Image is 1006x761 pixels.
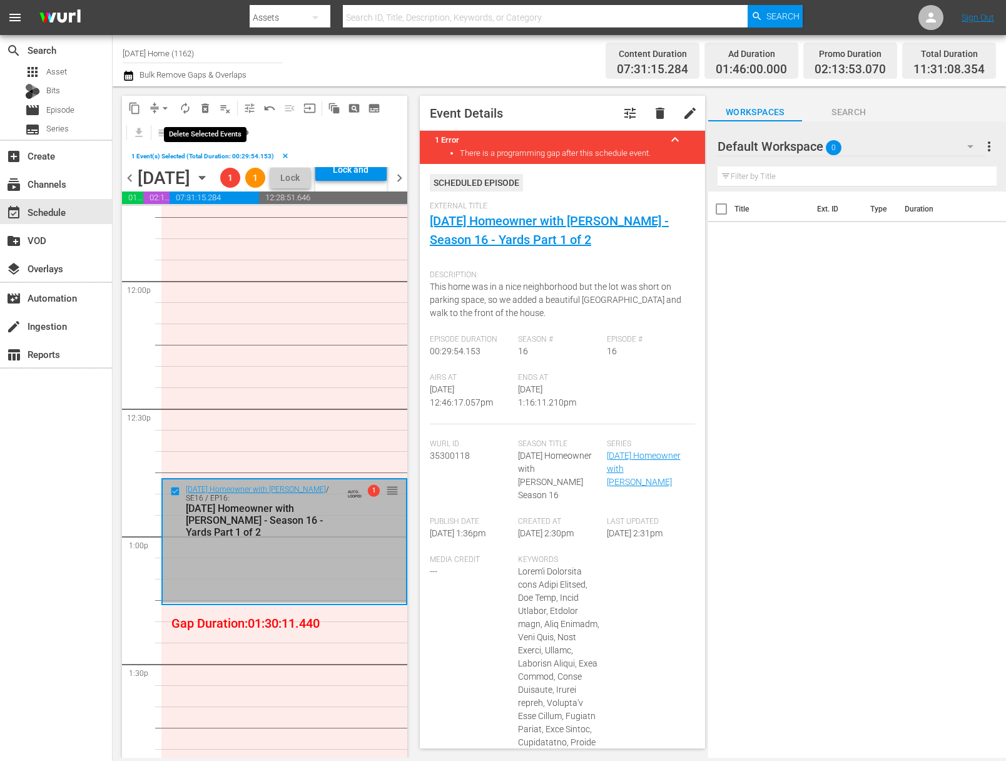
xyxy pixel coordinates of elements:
[518,335,600,345] span: Season #
[430,384,493,407] span: [DATE] 12:46:17.057pm
[8,10,23,25] span: menu
[122,170,138,186] span: chevron_left
[25,103,40,118] span: Episode
[430,202,689,212] span: External Title
[962,13,994,23] a: Sign Out
[148,102,161,115] span: compress
[270,168,310,188] button: Lock
[392,170,407,186] span: chevron_right
[46,66,67,78] span: Asset
[518,528,574,538] span: [DATE] 2:30pm
[802,105,896,120] span: Search
[607,451,681,487] a: [DATE] Homeowner with [PERSON_NAME]
[460,148,690,158] li: There is a programming gap after this schedule event.
[430,270,689,280] span: Description:
[213,123,233,143] span: View Backup
[430,213,669,247] a: [DATE] Homeowner with [PERSON_NAME] - Season 16 - Yards Part 1 of 2
[622,106,638,121] span: Customize Event
[645,98,675,128] button: delete
[179,102,191,115] span: autorenew_outlined
[145,98,175,118] span: Remove Gaps & Overlaps
[982,139,997,154] span: more_vert
[982,131,997,161] button: more_vert
[245,173,265,183] span: 1
[259,192,407,204] span: 12:28:51.646
[260,98,280,118] span: Revert to Primary Episode
[897,192,972,227] th: Duration
[913,45,985,63] div: Total Duration
[6,149,21,164] span: Create
[348,484,362,498] span: AUTO-LOOPED
[282,152,289,160] span: clear
[518,555,600,565] span: Keywords
[826,135,841,161] span: 0
[815,63,886,77] span: 02:13:53.070
[518,346,528,356] span: 16
[122,192,143,204] span: 01:46:00.000
[6,291,21,306] span: Automation
[220,173,240,183] span: 1
[30,3,90,33] img: ans4CAIJ8jUAAAAAAAAAAAAAAAAAAAAAAAAgQb4GAAAAAAAAAAAAAAAAAAAAAAAAJMjXAAAAAAAAAAAAAAAAAAAAAAAAgAT5G...
[766,5,800,28] span: Search
[263,102,276,115] span: undo_outined
[159,102,171,115] span: arrow_drop_down
[175,98,195,118] span: Loop Content
[6,233,21,248] span: VOD
[280,98,300,118] span: Fill episodes with ad slates
[430,335,512,345] span: Episode Duration
[322,158,380,181] div: Lock and Publish
[186,485,326,494] a: [DATE] Homeowner with [PERSON_NAME]
[607,335,689,345] span: Episode #
[364,98,384,118] span: Create Series Block
[430,282,681,318] span: This home was in a nice neighborhood but the lot was short on parking space, so we added a beauti...
[607,439,689,449] span: Series
[716,63,787,77] span: 01:46:00.000
[518,384,576,407] span: [DATE] 1:16:11.210pm
[170,192,259,204] span: 07:31:15.284
[6,347,21,362] span: Reports
[518,373,600,383] span: Ends At
[653,106,668,121] span: delete
[46,123,69,135] span: Series
[518,451,592,500] span: [DATE] Homeowner with [PERSON_NAME] Season 16
[607,528,663,538] span: [DATE] 2:31pm
[368,484,380,496] span: 1
[25,122,40,137] span: Series
[124,98,145,118] span: Copy Lineup
[233,123,253,143] span: 24 hours Lineup View is OFF
[430,373,512,383] span: Airs At
[430,555,512,565] span: Media Credit
[303,102,316,115] span: input
[718,129,985,164] div: Default Workspace
[328,102,340,115] span: auto_awesome_motion_outlined
[128,102,141,115] span: content_copy
[6,43,21,58] span: Search
[6,262,21,277] span: Overlays
[124,120,149,145] span: Download as CSV
[237,126,250,139] span: toggle_off
[368,102,380,115] span: subtitles_outlined
[274,145,297,167] button: clear
[143,192,170,204] span: 02:13:53.070
[149,120,173,145] span: Day Calendar View
[217,126,230,139] span: preview_outlined
[708,105,802,120] span: Workspaces
[430,528,485,538] span: [DATE] 1:36pm
[177,126,190,139] span: calendar_view_week_outlined
[197,126,210,139] span: date_range_outlined
[25,84,40,99] div: Bits
[386,484,399,498] span: reorder
[430,174,523,192] div: Scheduled Episode
[46,84,60,97] span: Bits
[660,125,690,155] button: keyboard_arrow_up
[716,45,787,63] div: Ad Duration
[607,346,617,356] span: 16
[243,102,256,115] span: tune_outlined
[6,205,21,220] span: Schedule
[386,484,399,496] button: reorder
[518,439,600,449] span: Season Title
[131,153,274,160] span: 1 Event(s) Selected (Total Duration: 00:29:54.153)
[275,171,305,185] span: Lock
[6,177,21,192] span: Channels
[675,98,705,128] button: edit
